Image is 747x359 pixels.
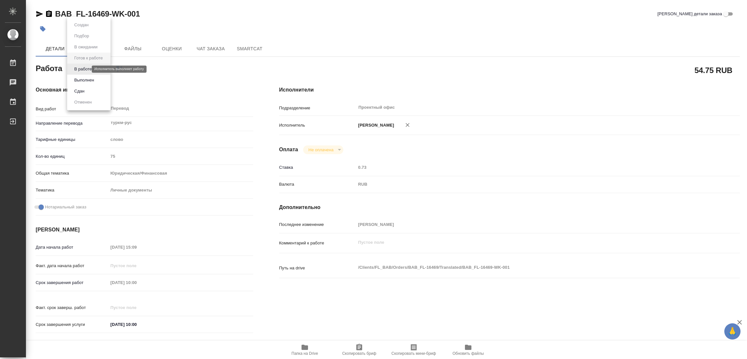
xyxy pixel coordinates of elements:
button: Создан [72,21,90,29]
button: Выполнен [72,77,96,84]
button: В ожидании [72,43,100,51]
button: Сдан [72,88,86,95]
button: Подбор [72,32,91,40]
button: В работе [72,66,94,73]
button: Готов к работе [72,55,105,62]
button: Отменен [72,99,94,106]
